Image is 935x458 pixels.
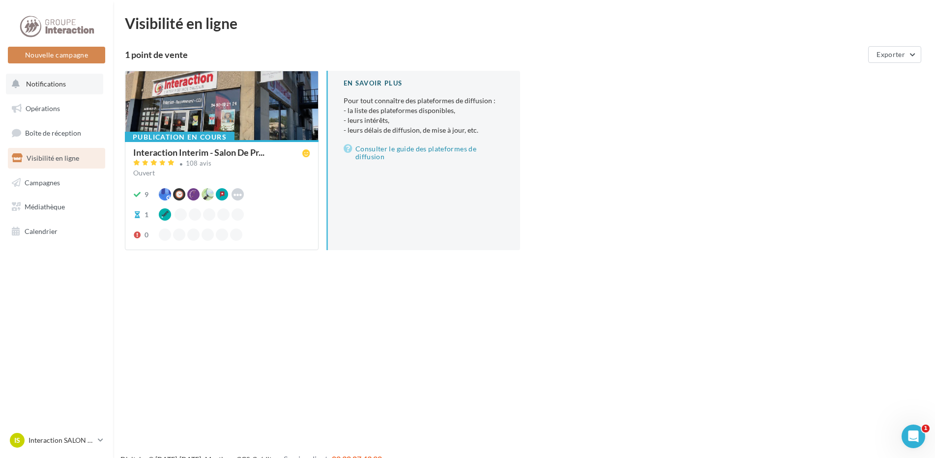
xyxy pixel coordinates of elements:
div: Visibilité en ligne [125,16,923,30]
span: Médiathèque [25,202,65,211]
li: - leurs intérêts, [344,115,504,125]
a: Calendrier [6,221,107,242]
span: Interaction Interim - Salon De Pr... [133,148,264,157]
a: Opérations [6,98,107,119]
span: Visibilité en ligne [27,154,79,162]
span: IS [14,435,20,445]
span: Campagnes [25,178,60,186]
div: 1 point de vente [125,50,864,59]
iframe: Intercom live chat [902,425,925,448]
a: 108 avis [133,158,310,170]
button: Nouvelle campagne [8,47,105,63]
button: Notifications [6,74,103,94]
div: Publication en cours [125,132,234,143]
div: 9 [145,190,148,200]
a: Boîte de réception [6,122,107,143]
a: Visibilité en ligne [6,148,107,169]
a: IS Interaction SALON DE PROVENCE [8,431,105,450]
div: En savoir plus [344,79,504,88]
span: Opérations [26,104,60,113]
a: Médiathèque [6,197,107,217]
p: Interaction SALON DE PROVENCE [29,435,94,445]
li: - la liste des plateformes disponibles, [344,106,504,115]
span: Exporter [877,50,905,58]
a: Consulter le guide des plateformes de diffusion [344,143,504,163]
div: 108 avis [186,160,212,167]
a: Campagnes [6,172,107,193]
button: Exporter [868,46,921,63]
li: - leurs délais de diffusion, de mise à jour, etc. [344,125,504,135]
span: Notifications [26,80,66,88]
span: 1 [922,425,930,432]
p: Pour tout connaître des plateformes de diffusion : [344,96,504,135]
div: 1 [145,210,148,220]
span: Ouvert [133,169,155,177]
div: 0 [145,230,148,240]
span: Boîte de réception [25,129,81,137]
span: Calendrier [25,227,58,235]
